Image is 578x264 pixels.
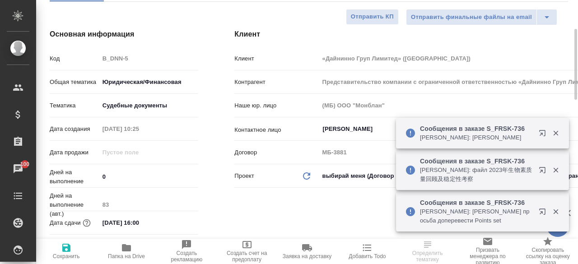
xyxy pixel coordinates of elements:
[50,148,99,157] p: Дата продажи
[420,198,533,207] p: Сообщения в заказе S_FRSK-736
[50,125,99,134] p: Дата создания
[2,157,34,180] a: 100
[546,129,565,137] button: Закрыть
[99,52,199,65] input: Пустое поле
[50,168,99,186] p: Дней на выполнение
[99,198,199,211] input: Пустое поле
[283,253,331,259] span: Заявка на доставку
[50,78,99,87] p: Общая тематика
[234,29,568,40] h4: Клиент
[50,54,99,63] p: Код
[99,74,199,90] div: Юридическая/Финансовая
[337,239,397,264] button: Добавить Todo
[277,239,337,264] button: Заявка на доставку
[349,253,386,259] span: Добавить Todo
[50,218,81,227] p: Дата сдачи
[420,133,533,142] p: [PERSON_NAME]: [PERSON_NAME]
[157,239,217,264] button: Создать рекламацию
[420,166,533,184] p: [PERSON_NAME]: файл 2023年生物素质量回顾及稳定性考察
[546,208,565,216] button: Закрыть
[96,239,156,264] button: Папка на Drive
[99,98,199,113] div: Судебные документы
[533,203,555,224] button: Открыть в новой вкладке
[50,101,99,110] p: Тематика
[546,166,565,174] button: Закрыть
[50,191,99,218] p: Дней на выполнение (авт.)
[162,250,211,263] span: Создать рекламацию
[222,250,271,263] span: Создать счет на предоплату
[36,239,96,264] button: Сохранить
[420,124,533,133] p: Сообщения в заказе S_FRSK-736
[406,9,537,25] button: Отправить финальные файлы на email
[108,253,145,259] span: Папка на Drive
[234,148,319,157] p: Договор
[234,125,319,134] p: Контактное лицо
[420,207,533,225] p: [PERSON_NAME]: [PERSON_NAME] просьба доперевести Points set
[406,9,557,25] div: split button
[50,29,198,40] h4: Основная информация
[217,239,277,264] button: Создать счет на предоплату
[234,101,319,110] p: Наше юр. лицо
[533,161,555,183] button: Открыть в новой вкладке
[533,124,555,146] button: Открыть в новой вкладке
[346,9,399,25] button: Отправить КП
[15,160,35,169] span: 100
[234,78,319,87] p: Контрагент
[351,12,394,22] span: Отправить КП
[234,171,254,181] p: Проект
[99,146,178,159] input: Пустое поле
[420,157,533,166] p: Сообщения в заказе S_FRSK-736
[99,170,199,183] input: ✎ Введи что-нибудь
[234,54,319,63] p: Клиент
[53,253,80,259] span: Сохранить
[81,217,93,229] button: Если добавить услуги и заполнить их объемом, то дата рассчитается автоматически
[99,122,178,135] input: Пустое поле
[411,12,532,23] span: Отправить финальные файлы на email
[99,216,178,229] input: ✎ Введи что-нибудь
